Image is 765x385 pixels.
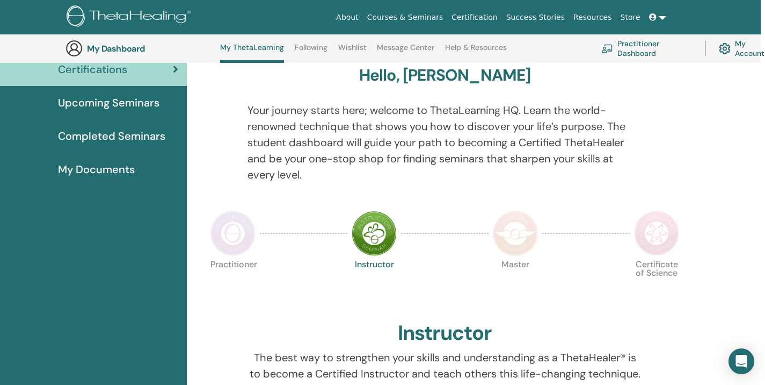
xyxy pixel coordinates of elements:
[601,37,692,60] a: Practitioner Dashboard
[634,260,679,305] p: Certificate of Science
[377,43,434,60] a: Message Center
[210,260,256,305] p: Practitioner
[220,43,284,63] a: My ThetaLearning
[493,211,538,256] img: Master
[58,161,135,177] span: My Documents
[247,350,643,382] p: The best way to strengthen your skills and understanding as a ThetaHealer® is to become a Certifi...
[398,321,492,346] h2: Instructor
[58,95,159,111] span: Upcoming Seminars
[447,8,501,27] a: Certification
[493,260,538,305] p: Master
[352,211,397,256] img: Instructor
[363,8,448,27] a: Courses & Seminars
[58,61,127,77] span: Certifications
[332,8,362,27] a: About
[502,8,569,27] a: Success Stories
[352,260,397,305] p: Instructor
[719,40,731,57] img: cog.svg
[87,44,194,54] h3: My Dashboard
[445,43,507,60] a: Help & Resources
[359,66,531,85] h3: Hello, [PERSON_NAME]
[58,128,165,144] span: Completed Seminars
[634,211,679,256] img: Certificate of Science
[210,211,256,256] img: Practitioner
[65,40,83,57] img: generic-user-icon.jpg
[338,43,367,60] a: Wishlist
[295,43,327,60] a: Following
[569,8,616,27] a: Resources
[67,5,195,30] img: logo.png
[247,102,643,183] p: Your journey starts here; welcome to ThetaLearning HQ. Learn the world-renowned technique that sh...
[616,8,645,27] a: Store
[601,44,613,53] img: chalkboard-teacher.svg
[728,348,754,374] div: Open Intercom Messenger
